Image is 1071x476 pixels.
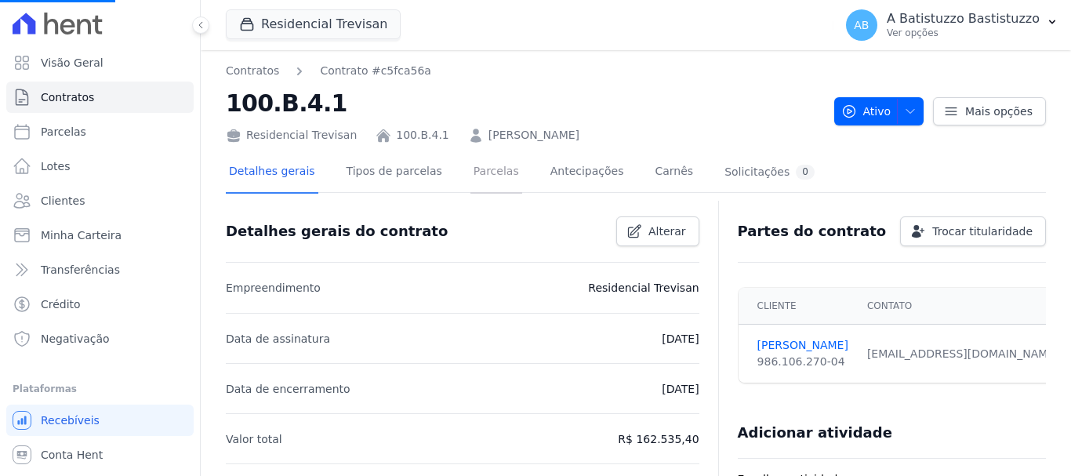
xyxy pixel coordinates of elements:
a: Carnês [652,152,696,194]
span: Ativo [841,97,891,125]
span: Clientes [41,193,85,209]
th: Cliente [739,288,858,325]
div: Residencial Trevisan [226,127,357,144]
h3: Partes do contrato [738,222,887,241]
a: Alterar [616,216,699,246]
a: Parcelas [6,116,194,147]
h3: Detalhes gerais do contrato [226,222,448,241]
a: Parcelas [470,152,522,194]
a: Visão Geral [6,47,194,78]
span: Transferências [41,262,120,278]
nav: Breadcrumb [226,63,431,79]
th: Contato [858,288,1069,325]
button: Residencial Trevisan [226,9,401,39]
a: Conta Hent [6,439,194,471]
a: Trocar titularidade [900,216,1046,246]
p: Data de encerramento [226,380,350,398]
nav: Breadcrumb [226,63,822,79]
span: Visão Geral [41,55,103,71]
a: Tipos de parcelas [343,152,445,194]
h3: Adicionar atividade [738,423,892,442]
a: Minha Carteira [6,220,194,251]
p: Valor total [226,430,282,449]
h2: 100.B.4.1 [226,85,822,121]
p: Empreendimento [226,278,321,297]
span: Crédito [41,296,81,312]
span: Minha Carteira [41,227,122,243]
a: Antecipações [547,152,627,194]
a: Recebíveis [6,405,194,436]
a: 100.B.4.1 [396,127,449,144]
div: 0 [796,165,815,180]
span: Recebíveis [41,412,100,428]
span: Alterar [648,223,686,239]
p: Residencial Trevisan [588,278,699,297]
a: Lotes [6,151,194,182]
p: [DATE] [662,329,699,348]
p: R$ 162.535,40 [618,430,699,449]
p: A Batistuzzo Bastistuzzo [887,11,1040,27]
span: Mais opções [965,104,1033,119]
p: Ver opções [887,27,1040,39]
span: Negativação [41,331,110,347]
p: Data de assinatura [226,329,330,348]
a: [PERSON_NAME] [757,337,848,354]
div: [EMAIL_ADDRESS][DOMAIN_NAME] [867,346,1059,362]
a: Contrato #c5fca56a [320,63,430,79]
a: Contratos [6,82,194,113]
span: Lotes [41,158,71,174]
a: Clientes [6,185,194,216]
button: Ativo [834,97,924,125]
span: Contratos [41,89,94,105]
div: Plataformas [13,380,187,398]
span: AB [854,20,869,31]
a: Detalhes gerais [226,152,318,194]
span: Parcelas [41,124,86,140]
button: AB A Batistuzzo Bastistuzzo Ver opções [833,3,1071,47]
a: [PERSON_NAME] [488,127,579,144]
a: Transferências [6,254,194,285]
span: Trocar titularidade [932,223,1033,239]
div: 986.106.270-04 [757,354,848,370]
a: Crédito [6,289,194,320]
a: Mais opções [933,97,1046,125]
span: Conta Hent [41,447,103,463]
a: Solicitações0 [721,152,818,194]
p: [DATE] [662,380,699,398]
a: Contratos [226,63,279,79]
a: Negativação [6,323,194,354]
div: Solicitações [724,165,815,180]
